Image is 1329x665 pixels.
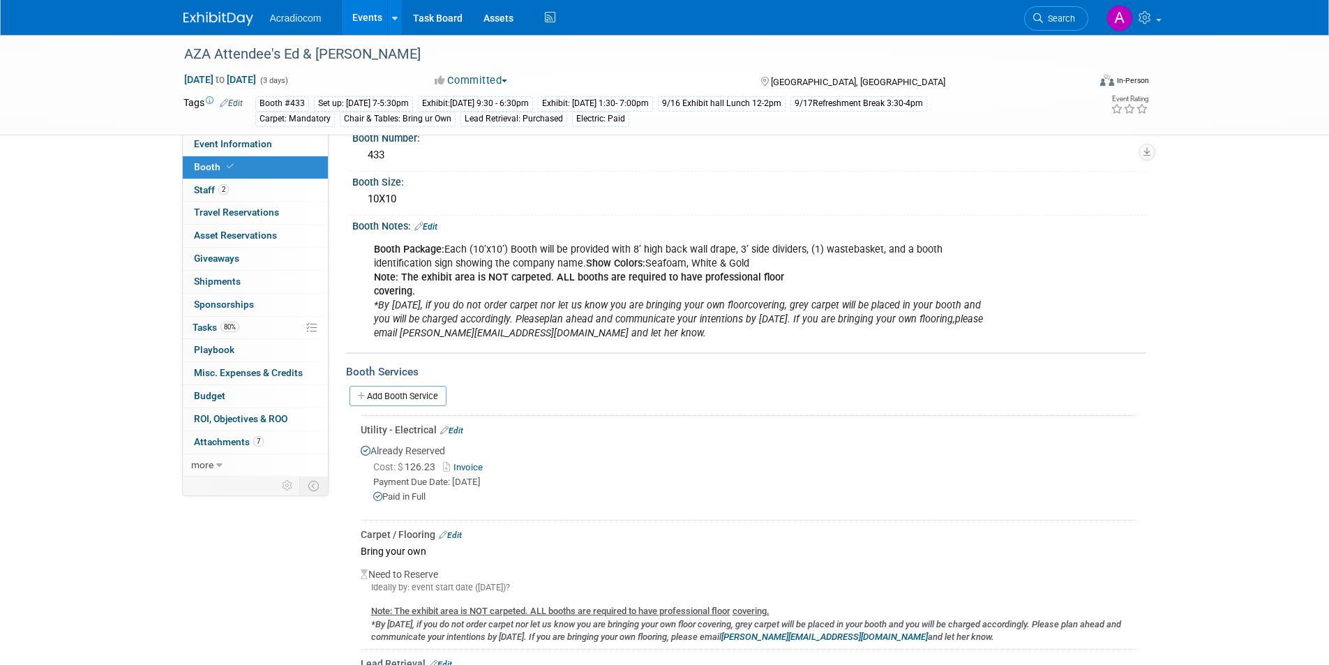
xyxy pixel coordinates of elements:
[194,436,264,447] span: Attachments
[361,528,1136,541] div: Carpet / Flooring
[346,364,1146,380] div: Booth Services
[183,454,328,477] a: more
[218,184,229,195] span: 2
[194,413,287,424] span: ROI, Objectives & ROO
[194,184,229,195] span: Staff
[220,98,243,108] a: Edit
[572,112,629,126] div: Electric: Paid
[179,42,1067,67] div: AZA Attendee's Ed & [PERSON_NAME]
[183,225,328,247] a: Asset Reservations
[1006,73,1150,94] div: Event Format
[371,606,730,616] u: Note: The exhibit area is NOT carpeted. ALL booths are required to have professional floor
[538,96,653,111] div: Exhibit: [DATE] 1:30- 7:00pm
[1024,6,1088,31] a: Search
[183,156,328,179] a: Booth
[373,491,1136,504] div: Paid in Full
[193,322,239,333] span: Tasks
[276,477,300,495] td: Personalize Event Tab Strip
[544,313,955,325] i: plan ahead and communicate your intentions by [DATE]. If you are bringing your own flooring,
[1043,13,1075,24] span: Search
[374,244,444,255] b: Booth Package:
[374,299,748,311] i: *By [DATE], if you do not order carpet nor let us know you are bringing your own floor
[183,96,243,127] td: Tags
[364,236,993,348] div: Each (10’x10’) Booth will be provided with 8’ high back wall drape, 3’ side dividers, (1) wasteba...
[373,476,1136,489] div: Payment Due Date: [DATE]
[183,271,328,293] a: Shipments
[253,436,264,447] span: 7
[361,581,1136,594] div: Ideally by: event start date ([DATE])?
[733,606,769,616] u: covering.
[183,362,328,384] a: Misc. Expenses & Credits
[183,248,328,270] a: Giveaways
[352,172,1146,189] div: Booth Size:
[183,133,328,156] a: Event Information
[183,294,328,316] a: Sponsorships
[191,459,213,470] span: more
[414,222,437,232] a: Edit
[771,77,945,87] span: [GEOGRAPHIC_DATA], [GEOGRAPHIC_DATA]
[373,461,441,472] span: 126.23
[1116,75,1149,86] div: In-Person
[194,161,236,172] span: Booth
[373,461,405,472] span: Cost: $
[194,230,277,241] span: Asset Reservations
[363,144,1136,166] div: 433
[352,216,1146,234] div: Booth Notes:
[183,179,328,202] a: Staff2
[418,96,533,111] div: Exhibit:[DATE] 9:30 - 6:30pm
[183,317,328,339] a: Tasks80%
[361,437,1136,515] div: Already Reserved
[270,13,322,24] span: Acradiocom
[213,74,227,85] span: to
[658,96,786,111] div: 9/16 Exhibit hall Lunch 12-2pm
[194,207,279,218] span: Travel Reservations
[194,344,234,355] span: Playbook
[790,96,927,111] div: 9/17Refreshment Break 3:30-4pm
[194,367,303,378] span: Misc. Expenses & Credits
[255,112,335,126] div: Carpet: Mandatory
[361,560,1136,644] div: Need to Reserve
[430,73,513,88] button: Committed
[439,530,462,540] a: Edit
[194,253,239,264] span: Giveaways
[183,73,257,86] span: [DATE] [DATE]
[371,619,1121,643] i: *By [DATE], if you do not order carpet nor let us know you are bringing your own floor covering, ...
[374,271,784,283] b: Note: The exhibit area is NOT carpeted. ALL booths are required to have professional floor
[1111,96,1148,103] div: Event Rating
[183,408,328,431] a: ROI, Objectives & ROO
[350,386,446,406] a: Add Booth Service
[363,188,1136,210] div: 10X10
[361,423,1136,437] div: Utility - Electrical
[183,431,328,454] a: Attachments7
[1100,75,1114,86] img: Format-Inperson.png
[361,541,1136,560] div: Bring your own
[721,632,928,642] a: [PERSON_NAME][EMAIL_ADDRESS][DOMAIN_NAME]
[220,322,239,332] span: 80%
[183,12,253,26] img: ExhibitDay
[227,163,234,170] i: Booth reservation complete
[299,477,328,495] td: Toggle Event Tabs
[586,257,645,269] b: Show Colors:
[340,112,456,126] div: Chair & Tables: Bring ur Own
[183,202,328,224] a: Travel Reservations
[183,385,328,408] a: Budget
[259,76,288,85] span: (3 days)
[352,128,1146,145] div: Booth Number:
[440,426,463,435] a: Edit
[255,96,309,111] div: Booth #433
[183,339,328,361] a: Playbook
[314,96,413,111] div: Set up: [DATE] 7-5:30pm
[1106,5,1133,31] img: Amanda Nazarko
[443,462,488,472] a: Invoice
[194,138,272,149] span: Event Information
[194,276,241,287] span: Shipments
[194,299,254,310] span: Sponsorships
[460,112,567,126] div: Lead Retrieval: Purchased
[194,390,225,401] span: Budget
[374,285,415,297] b: covering.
